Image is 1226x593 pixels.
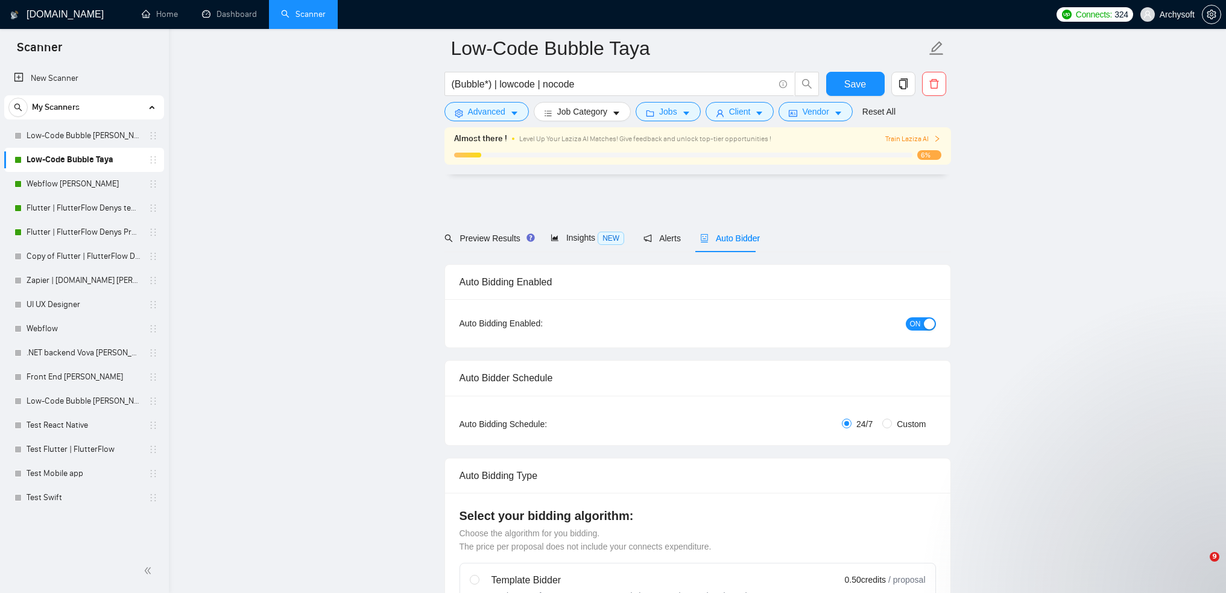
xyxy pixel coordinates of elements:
img: upwork-logo.png [1062,10,1072,19]
a: Copy of Flutter | FlutterFlow Denys (T,T,S) New promt [27,244,141,268]
button: settingAdvancedcaret-down [444,102,529,121]
span: Preview Results [444,233,531,243]
a: Test Flutter | FlutterFlow [27,437,141,461]
span: search [795,78,818,89]
input: Search Freelance Jobs... [452,77,774,92]
img: logo [10,5,19,25]
span: caret-down [755,109,763,118]
span: Vendor [802,105,829,118]
div: Auto Bidder Schedule [460,361,936,395]
span: holder [148,469,158,478]
div: Auto Bidding Type [460,458,936,493]
span: Alerts [643,233,681,243]
span: info-circle [779,80,787,88]
span: edit [929,40,944,56]
a: Test Swift [27,486,141,510]
div: Template Bidder [491,573,771,588]
a: Webflow [PERSON_NAME] [27,172,141,196]
span: 24/7 [852,417,877,431]
span: notification [643,234,652,243]
button: setting [1202,5,1221,24]
button: idcardVendorcaret-down [779,102,852,121]
span: holder [148,324,158,334]
a: dashboardDashboard [202,9,257,19]
span: 324 [1114,8,1128,21]
span: Insights [551,233,624,243]
a: Flutter | FlutterFlow Denys template (M,W,F,S) [27,196,141,220]
span: copy [892,78,915,89]
button: userClientcaret-down [706,102,774,121]
a: New Scanner [14,66,154,90]
span: holder [148,131,158,141]
span: Advanced [468,105,505,118]
span: holder [148,203,158,213]
span: Save [844,77,866,92]
span: holder [148,348,158,358]
div: Auto Bidding Enabled [460,265,936,299]
span: 6% [917,150,941,160]
h4: Select your bidding algorithm: [460,507,936,524]
span: holder [148,300,158,309]
input: Scanner name... [451,33,926,63]
span: Job Category [557,105,607,118]
a: Low-Code Bubble Taya [27,148,141,172]
span: caret-down [510,109,519,118]
span: Custom [892,417,931,431]
span: Connects: [1076,8,1112,21]
span: idcard [789,109,797,118]
a: Front End [PERSON_NAME] [27,365,141,389]
a: Reset All [862,105,896,118]
a: Test React Native [27,413,141,437]
span: Scanner [7,39,72,64]
span: setting [455,109,463,118]
a: Low-Code Bubble [PERSON_NAME] [27,389,141,413]
span: holder [148,179,158,189]
span: caret-down [682,109,690,118]
span: Auto Bidder [700,233,760,243]
button: delete [922,72,946,96]
button: Train Laziza AI [885,133,941,145]
button: search [8,98,28,117]
span: right [934,135,941,142]
span: delete [923,78,946,89]
span: holder [148,252,158,261]
span: 9 [1210,552,1219,562]
span: double-left [144,565,156,577]
span: caret-down [612,109,621,118]
div: Auto Bidding Enabled: [460,317,618,330]
span: search [444,234,453,243]
button: folderJobscaret-down [636,102,701,121]
span: holder [148,396,158,406]
a: UI UX Designer [27,293,141,317]
button: barsJob Categorycaret-down [534,102,631,121]
span: / proposal [888,574,925,586]
span: Client [729,105,751,118]
span: setting [1202,10,1221,19]
a: Flutter | FlutterFlow Denys Promt (T,T,S) [27,220,141,244]
button: Save [826,72,885,96]
span: area-chart [551,233,559,242]
span: holder [148,420,158,430]
a: Test Mobile app [27,461,141,486]
span: user [1143,10,1152,19]
a: Zapier | [DOMAIN_NAME] [PERSON_NAME] [27,268,141,293]
button: search [795,72,819,96]
span: holder [148,372,158,382]
span: holder [148,155,158,165]
a: Webflow [27,317,141,341]
a: Low-Code Bubble [PERSON_NAME] [27,124,141,148]
button: copy [891,72,915,96]
span: holder [148,227,158,237]
span: Jobs [659,105,677,118]
span: Almost there ! [454,132,507,145]
span: Level Up Your Laziza AI Matches! Give feedback and unlock top-tier opportunities ! [519,135,771,143]
span: holder [148,493,158,503]
span: user [716,109,724,118]
li: My Scanners [4,95,164,510]
span: NEW [598,232,624,245]
span: robot [700,234,709,243]
a: homeHome [142,9,178,19]
a: .NET backend Vova [PERSON_NAME] [27,341,141,365]
span: bars [544,109,552,118]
